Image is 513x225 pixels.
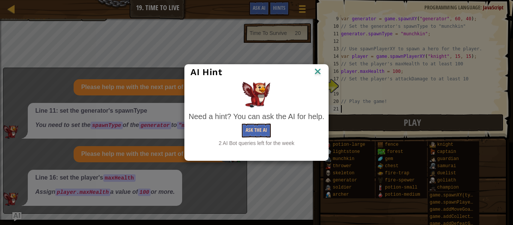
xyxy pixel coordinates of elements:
div: 2 AI Bot queries left for the week [189,139,324,147]
div: Need a hint? You can ask the AI for help. [189,111,324,122]
button: Ask the AI [242,124,271,137]
span: AI Hint [190,67,222,77]
img: IconClose.svg [313,66,323,78]
img: AI Hint Animal [242,82,270,107]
